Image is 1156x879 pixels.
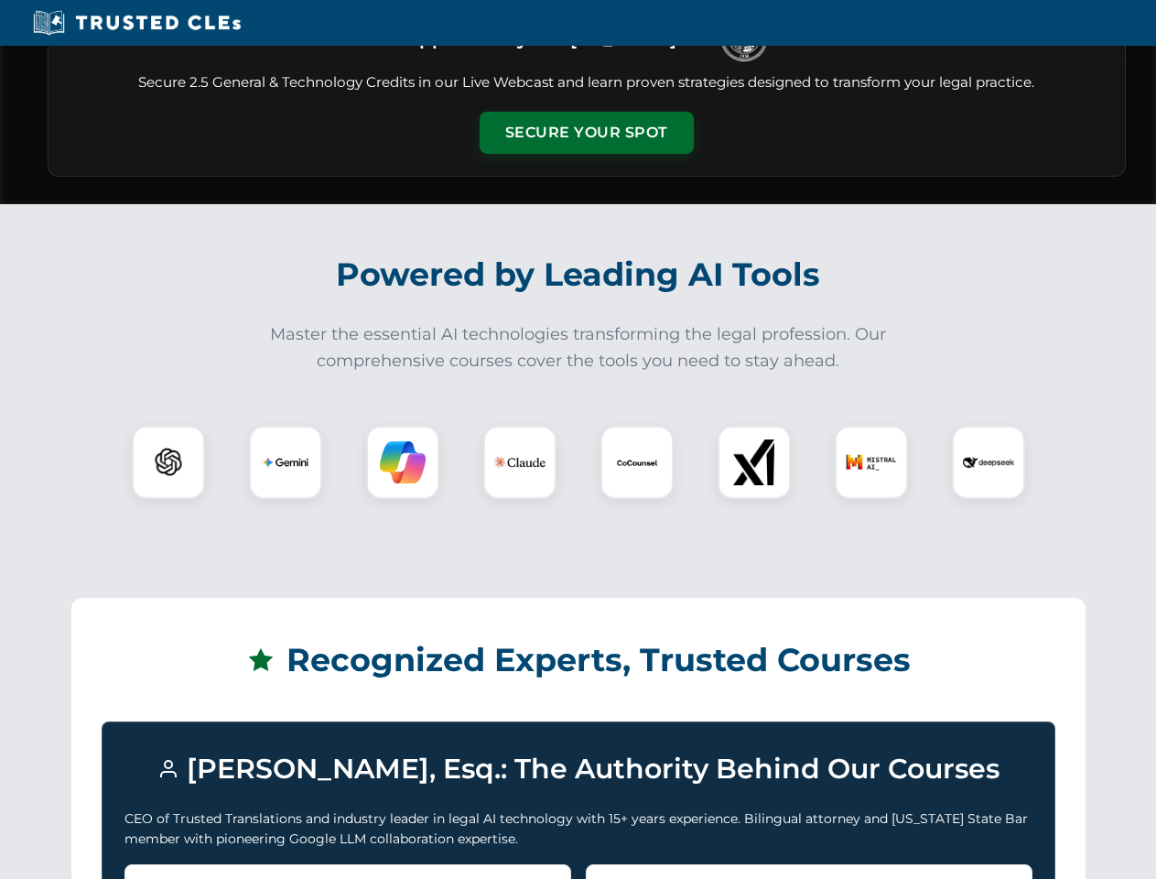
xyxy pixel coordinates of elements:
[27,9,246,37] img: Trusted CLEs
[249,426,322,499] div: Gemini
[124,808,1032,850] p: CEO of Trusted Translations and industry leader in legal AI technology with 15+ years experience....
[124,744,1032,794] h3: [PERSON_NAME], Esq.: The Authority Behind Our Courses
[718,426,791,499] div: xAI
[102,628,1055,692] h2: Recognized Experts, Trusted Courses
[366,426,439,499] div: Copilot
[71,243,1086,307] h2: Powered by Leading AI Tools
[731,439,777,485] img: xAI Logo
[70,72,1103,93] p: Secure 2.5 General & Technology Credits in our Live Webcast and learn proven strategies designed ...
[258,321,899,374] p: Master the essential AI technologies transforming the legal profession. Our comprehensive courses...
[142,436,195,489] img: ChatGPT Logo
[835,426,908,499] div: Mistral AI
[380,439,426,485] img: Copilot Logo
[952,426,1025,499] div: DeepSeek
[494,437,546,488] img: Claude Logo
[132,426,205,499] div: ChatGPT
[614,439,660,485] img: CoCounsel Logo
[846,437,897,488] img: Mistral AI Logo
[483,426,556,499] div: Claude
[600,426,674,499] div: CoCounsel
[963,437,1014,488] img: DeepSeek Logo
[480,112,694,154] button: Secure Your Spot
[263,439,308,485] img: Gemini Logo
